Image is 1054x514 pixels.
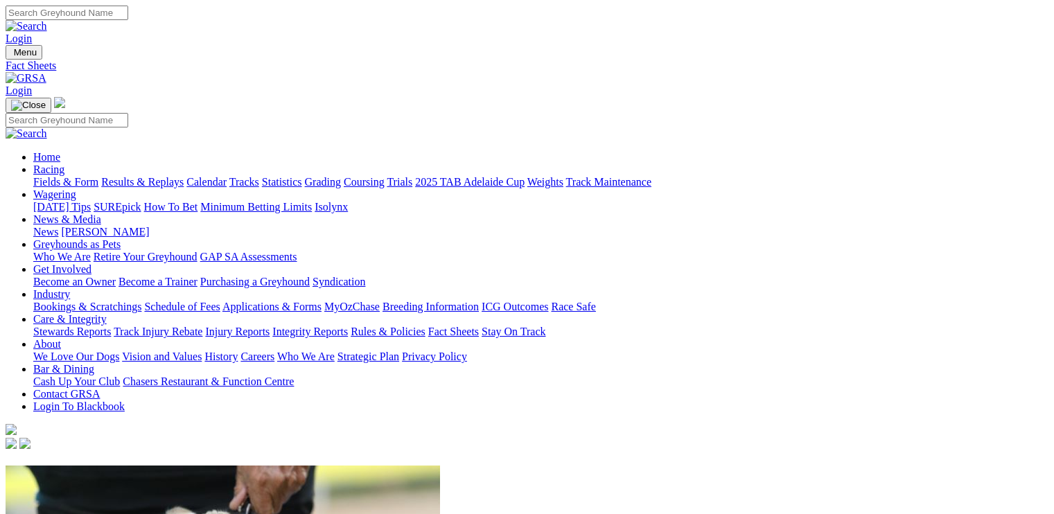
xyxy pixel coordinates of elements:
a: Bar & Dining [33,363,94,375]
a: Chasers Restaurant & Function Centre [123,375,294,387]
img: facebook.svg [6,438,17,449]
img: logo-grsa-white.png [6,424,17,435]
a: 2025 TAB Adelaide Cup [415,176,525,188]
a: Breeding Information [383,301,479,312]
button: Toggle navigation [6,98,51,113]
a: Track Maintenance [566,176,651,188]
a: Grading [305,176,341,188]
a: Applications & Forms [222,301,322,312]
a: Who We Are [277,351,335,362]
a: Privacy Policy [402,351,467,362]
a: MyOzChase [324,301,380,312]
img: twitter.svg [19,438,30,449]
div: Bar & Dining [33,375,1048,388]
a: [DATE] Tips [33,201,91,213]
a: Stewards Reports [33,326,111,337]
a: About [33,338,61,350]
a: Industry [33,288,70,300]
a: GAP SA Assessments [200,251,297,263]
input: Search [6,113,128,127]
div: Racing [33,176,1048,188]
a: News & Media [33,213,101,225]
a: History [204,351,238,362]
a: Purchasing a Greyhound [200,276,310,287]
a: Minimum Betting Limits [200,201,312,213]
a: Race Safe [551,301,595,312]
div: About [33,351,1048,363]
a: Retire Your Greyhound [94,251,197,263]
a: How To Bet [144,201,198,213]
div: Get Involved [33,276,1048,288]
a: Integrity Reports [272,326,348,337]
img: GRSA [6,72,46,85]
a: Greyhounds as Pets [33,238,121,250]
a: Schedule of Fees [144,301,220,312]
input: Search [6,6,128,20]
a: Become an Owner [33,276,116,287]
div: Care & Integrity [33,326,1048,338]
a: Fact Sheets [428,326,479,337]
a: Careers [240,351,274,362]
a: Stay On Track [482,326,545,337]
a: Login [6,33,32,44]
a: Care & Integrity [33,313,107,325]
a: We Love Our Dogs [33,351,119,362]
a: Home [33,151,60,163]
a: [PERSON_NAME] [61,226,149,238]
a: Coursing [344,176,385,188]
a: Bookings & Scratchings [33,301,141,312]
a: Contact GRSA [33,388,100,400]
a: Login To Blackbook [33,400,125,412]
img: Close [11,100,46,111]
a: Calendar [186,176,227,188]
img: logo-grsa-white.png [54,97,65,108]
a: Injury Reports [205,326,270,337]
a: Who We Are [33,251,91,263]
img: Search [6,127,47,140]
a: Tracks [229,176,259,188]
a: Wagering [33,188,76,200]
div: Greyhounds as Pets [33,251,1048,263]
a: Cash Up Your Club [33,375,120,387]
a: Syndication [313,276,365,287]
a: News [33,226,58,238]
a: Weights [527,176,563,188]
a: Get Involved [33,263,91,275]
a: Login [6,85,32,96]
a: Strategic Plan [337,351,399,362]
a: ICG Outcomes [482,301,548,312]
a: Racing [33,163,64,175]
div: Industry [33,301,1048,313]
a: Vision and Values [122,351,202,362]
div: News & Media [33,226,1048,238]
img: Search [6,20,47,33]
a: Rules & Policies [351,326,425,337]
a: Results & Replays [101,176,184,188]
a: Trials [387,176,412,188]
a: Fact Sheets [6,60,1048,72]
a: SUREpick [94,201,141,213]
button: Toggle navigation [6,45,42,60]
span: Menu [14,47,37,57]
a: Statistics [262,176,302,188]
a: Track Injury Rebate [114,326,202,337]
a: Fields & Form [33,176,98,188]
div: Wagering [33,201,1048,213]
a: Become a Trainer [118,276,197,287]
a: Isolynx [315,201,348,213]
